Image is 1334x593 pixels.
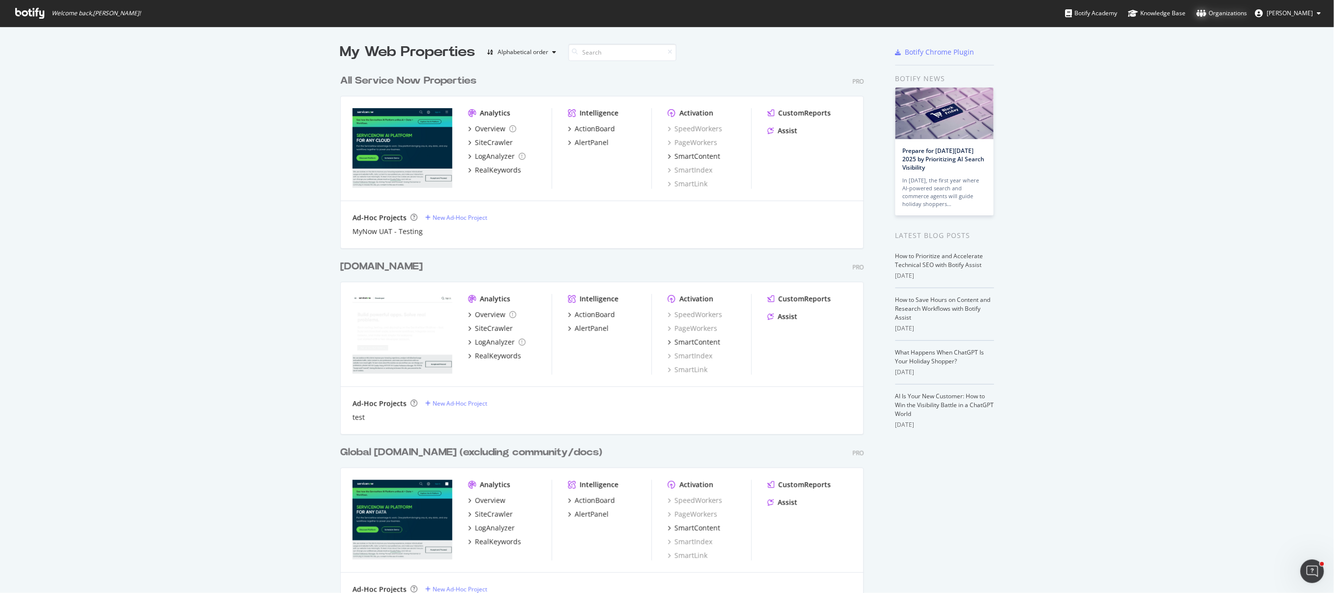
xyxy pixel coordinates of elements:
button: [PERSON_NAME] [1247,5,1329,21]
div: RealKeywords [475,165,521,175]
div: [DATE] [895,420,994,429]
div: Pro [853,263,864,271]
a: How to Save Hours on Content and Research Workflows with Botify Assist [895,296,991,322]
a: RealKeywords [468,351,521,361]
a: ActionBoard [568,496,615,505]
div: SmartContent [675,523,720,533]
img: Prepare for Black Friday 2025 by Prioritizing AI Search Visibility [895,88,994,139]
div: Botify Academy [1066,8,1118,18]
a: Assist [768,498,798,507]
a: LogAnalyzer [468,523,515,533]
div: SpeedWorkers [668,124,722,134]
a: SmartIndex [668,537,712,547]
a: Global [DOMAIN_NAME] (excluding community/docs) [340,445,606,460]
a: How to Prioritize and Accelerate Technical SEO with Botify Assist [895,252,983,269]
div: Ad-Hoc Projects [353,399,407,409]
a: CustomReports [768,480,831,490]
div: Knowledge Base [1128,8,1186,18]
a: SiteCrawler [468,509,513,519]
a: PageWorkers [668,138,717,148]
a: New Ad-Hoc Project [425,213,487,222]
div: Activation [680,480,713,490]
a: RealKeywords [468,537,521,547]
div: In [DATE], the first year where AI-powered search and commerce agents will guide holiday shoppers… [903,177,986,208]
div: CustomReports [778,294,831,304]
a: AI Is Your New Customer: How to Win the Visibility Battle in a ChatGPT World [895,392,994,418]
div: [DATE] [895,324,994,333]
div: AlertPanel [575,324,609,333]
div: Analytics [480,294,510,304]
a: AlertPanel [568,138,609,148]
div: PageWorkers [668,324,717,333]
a: AlertPanel [568,509,609,519]
div: SmartLink [668,179,708,189]
div: Latest Blog Posts [895,230,994,241]
a: Overview [468,124,516,134]
div: Pro [853,449,864,457]
div: [DATE] [895,368,994,377]
img: servicenow.com [353,480,452,560]
div: ActionBoard [575,124,615,134]
a: SpeedWorkers [668,496,722,505]
div: test [353,413,365,422]
div: Analytics [480,480,510,490]
div: Assist [778,498,798,507]
div: AlertPanel [575,509,609,519]
div: Overview [475,124,505,134]
div: Intelligence [580,294,619,304]
div: Global [DOMAIN_NAME] (excluding community/docs) [340,445,602,460]
iframe: Intercom live chat [1301,560,1324,583]
a: PageWorkers [668,509,717,519]
a: Prepare for [DATE][DATE] 2025 by Prioritizing AI Search Visibility [903,147,985,172]
a: Overview [468,496,505,505]
a: RealKeywords [468,165,521,175]
a: What Happens When ChatGPT Is Your Holiday Shopper? [895,348,984,365]
a: LogAnalyzer [468,337,526,347]
div: All Service Now Properties [340,74,476,88]
a: Assist [768,312,798,322]
div: CustomReports [778,108,831,118]
a: SmartContent [668,523,720,533]
div: Overview [475,310,505,320]
a: AlertPanel [568,324,609,333]
div: SiteCrawler [475,324,513,333]
a: LogAnalyzer [468,151,526,161]
span: Tim Manalo [1267,9,1313,17]
a: All Service Now Properties [340,74,480,88]
a: Assist [768,126,798,136]
span: Welcome back, [PERSON_NAME] ! [52,9,141,17]
div: Overview [475,496,505,505]
div: SmartContent [675,337,720,347]
a: CustomReports [768,108,831,118]
div: My Web Properties [340,42,475,62]
a: MyNow UAT - Testing [353,227,423,237]
a: ActionBoard [568,310,615,320]
div: Alphabetical order [498,49,549,55]
div: LogAnalyzer [475,337,515,347]
div: SiteCrawler [475,509,513,519]
div: Assist [778,312,798,322]
div: CustomReports [778,480,831,490]
a: CustomReports [768,294,831,304]
a: SmartLink [668,365,708,375]
img: lightstep.com [353,108,452,188]
div: Ad-Hoc Projects [353,213,407,223]
div: SmartIndex [668,351,712,361]
div: [DOMAIN_NAME] [340,260,423,274]
div: Intelligence [580,480,619,490]
div: LogAnalyzer [475,151,515,161]
a: Botify Chrome Plugin [895,47,975,57]
div: SmartContent [675,151,720,161]
div: Botify news [895,73,994,84]
a: SmartIndex [668,165,712,175]
a: SmartLink [668,551,708,561]
div: Assist [778,126,798,136]
a: New Ad-Hoc Project [425,399,487,408]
